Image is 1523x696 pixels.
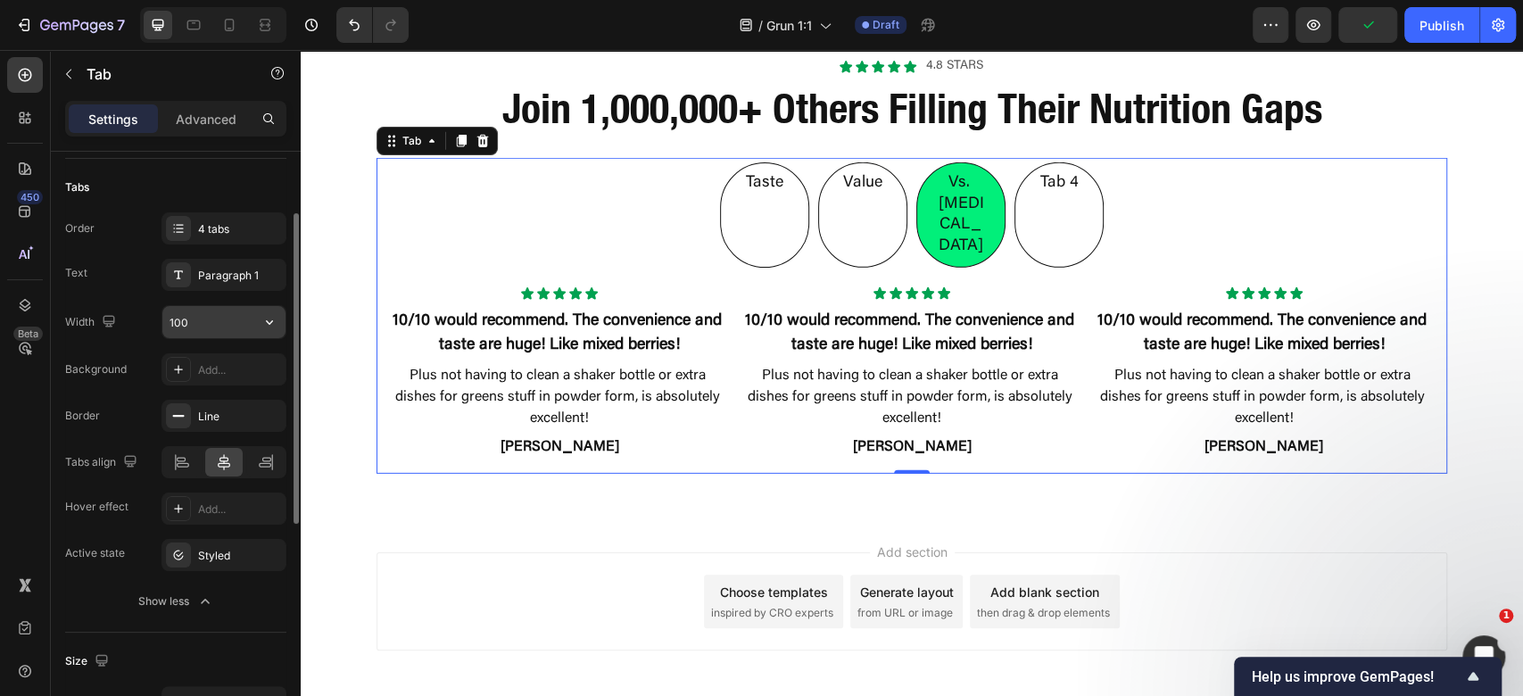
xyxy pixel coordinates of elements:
[198,362,282,378] div: Add...
[65,265,87,281] div: Text
[98,83,124,99] div: Tab
[65,545,125,561] div: Active state
[7,7,133,43] button: 7
[444,315,779,379] p: Plus not having to clean a shaker bottle or extra dishes for greens stuff in powder form, is abso...
[65,499,128,515] div: Hover effect
[301,50,1523,696] iframe: Design area
[1462,635,1505,678] iframe: Intercom live chat
[559,533,653,551] div: Generate layout
[92,386,426,408] p: [PERSON_NAME]
[740,123,778,144] p: Tab 4
[65,451,141,475] div: Tabs align
[162,306,286,338] input: Auto
[1252,668,1462,685] span: Help us improve GemPages!
[540,120,584,146] div: Rich Text Editor. Editing area: main
[65,585,286,617] button: Show less
[176,110,236,128] p: Advanced
[569,493,654,511] span: Add section
[419,533,527,551] div: Choose templates
[65,361,127,377] div: Background
[138,592,214,610] div: Show less
[13,327,43,341] div: Beta
[796,386,1130,408] p: [PERSON_NAME]
[1252,666,1484,687] button: Show survey - Help us improve GemPages!
[444,260,779,308] p: 10/10 would recommend. The convenience and taste are huge! Like mixed berries!
[410,555,533,571] span: inspired by CRO experts
[88,110,138,128] p: Settings
[92,315,426,379] p: Plus not having to clean a shaker bottle or extra dishes for greens stuff in powder form, is abso...
[737,120,781,146] div: Rich Text Editor. Editing area: main
[198,268,282,284] div: Paragraph 1
[676,555,809,571] span: then drag & drop elements
[65,179,89,195] div: Tabs
[198,501,282,518] div: Add...
[1499,609,1513,623] span: 1
[92,260,426,308] p: 10/10 would recommend. The convenience and taste are huge! Like mixed berries!
[1404,7,1479,43] button: Publish
[87,63,238,85] p: Tab
[1420,16,1464,35] div: Publish
[65,408,100,424] div: Border
[542,123,582,144] p: Value
[631,120,690,210] div: Rich Text Editor. Editing area: main
[690,533,799,551] div: Add blank section
[633,123,687,207] p: Vs. [MEDICAL_DATA]
[444,386,779,408] p: [PERSON_NAME]
[65,311,120,335] div: Width
[443,120,485,146] div: Rich Text Editor. Editing area: main
[198,221,282,237] div: 4 tabs
[198,548,282,564] div: Styled
[117,14,125,36] p: 7
[796,315,1130,379] p: Plus not having to clean a shaker bottle or extra dishes for greens stuff in powder form, is abso...
[766,16,812,35] span: Grun 1:1
[873,17,899,33] span: Draft
[17,190,43,204] div: 450
[796,260,1130,308] p: 10/10 would recommend. The convenience and taste are huge! Like mixed berries!
[65,650,112,674] div: Size
[445,123,483,144] p: Taste
[758,16,763,35] span: /
[557,555,652,571] span: from URL or image
[65,220,95,236] div: Order
[198,409,282,425] div: Line
[336,7,409,43] div: Undo/Redo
